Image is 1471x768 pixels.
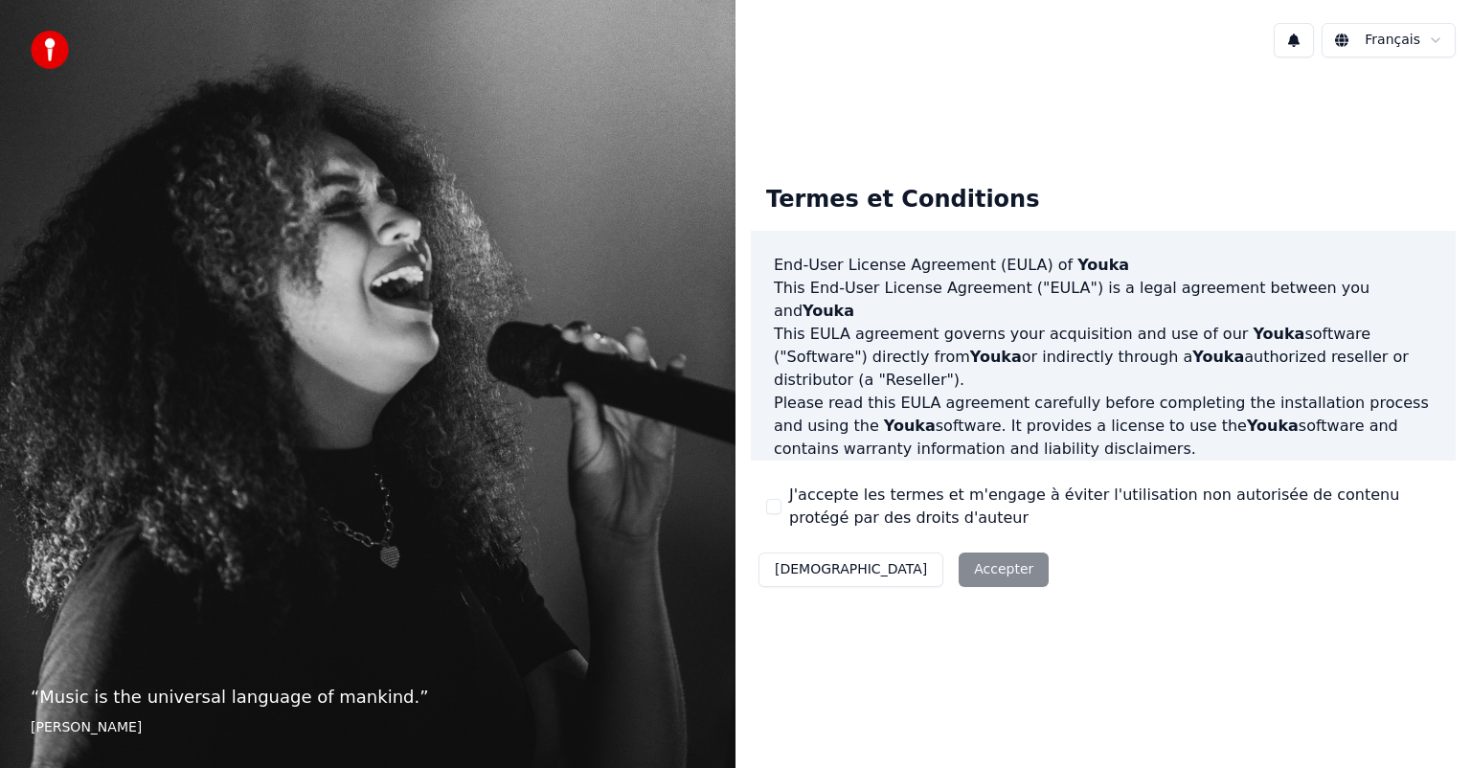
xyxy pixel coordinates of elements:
[884,417,936,435] span: Youka
[970,348,1022,366] span: Youka
[774,254,1433,277] h3: End-User License Agreement (EULA) of
[31,684,705,711] p: “ Music is the universal language of mankind. ”
[31,31,69,69] img: youka
[758,553,943,587] button: [DEMOGRAPHIC_DATA]
[1192,348,1244,366] span: Youka
[751,169,1054,231] div: Termes et Conditions
[789,484,1440,530] label: J'accepte les termes et m'engage à éviter l'utilisation non autorisée de contenu protégé par des ...
[774,323,1433,392] p: This EULA agreement governs your acquisition and use of our software ("Software") directly from o...
[803,302,854,320] span: Youka
[1253,325,1304,343] span: Youka
[1247,417,1299,435] span: Youka
[1077,256,1129,274] span: Youka
[774,461,1433,553] p: If you register for a free trial of the software, this EULA agreement will also govern that trial...
[31,718,705,737] footer: [PERSON_NAME]
[774,277,1433,323] p: This End-User License Agreement ("EULA") is a legal agreement between you and
[774,392,1433,461] p: Please read this EULA agreement carefully before completing the installation process and using th...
